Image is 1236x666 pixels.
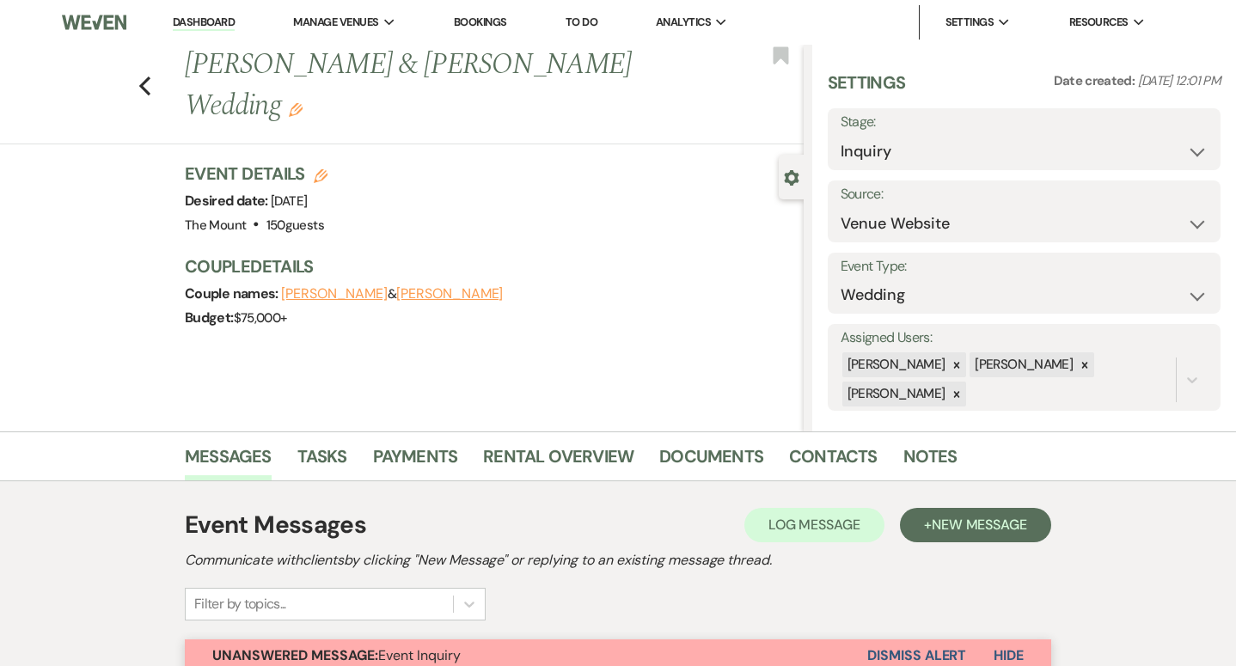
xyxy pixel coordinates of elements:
[185,284,281,302] span: Couple names:
[841,110,1208,135] label: Stage:
[828,70,906,108] h3: Settings
[945,14,994,31] span: Settings
[373,443,458,480] a: Payments
[185,254,786,278] h3: Couple Details
[266,217,324,234] span: 150 guests
[212,646,461,664] span: Event Inquiry
[659,443,763,480] a: Documents
[234,309,287,327] span: $75,000+
[173,15,235,31] a: Dashboard
[185,443,272,480] a: Messages
[784,168,799,185] button: Close lead details
[281,285,503,302] span: &
[185,45,673,126] h1: [PERSON_NAME] & [PERSON_NAME] Wedding
[789,443,878,480] a: Contacts
[842,382,948,406] div: [PERSON_NAME]
[454,15,507,29] a: Bookings
[932,516,1027,534] span: New Message
[396,287,503,301] button: [PERSON_NAME]
[994,646,1024,664] span: Hide
[185,309,234,327] span: Budget:
[656,14,711,31] span: Analytics
[271,192,307,210] span: [DATE]
[903,443,958,480] a: Notes
[185,550,1051,571] h2: Communicate with clients by clicking "New Message" or replying to an existing message thread.
[185,217,246,234] span: The Mount
[289,101,303,117] button: Edit
[841,326,1208,351] label: Assigned Users:
[185,192,271,210] span: Desired date:
[185,507,366,543] h1: Event Messages
[194,594,286,614] div: Filter by topics...
[900,508,1051,542] button: +New Message
[842,352,948,377] div: [PERSON_NAME]
[185,162,327,186] h3: Event Details
[297,443,347,480] a: Tasks
[281,287,388,301] button: [PERSON_NAME]
[293,14,378,31] span: Manage Venues
[1054,72,1138,89] span: Date created:
[768,516,860,534] span: Log Message
[841,254,1208,279] label: Event Type:
[212,646,378,664] strong: Unanswered Message:
[970,352,1075,377] div: [PERSON_NAME]
[483,443,633,480] a: Rental Overview
[841,182,1208,207] label: Source:
[62,4,126,40] img: Weven Logo
[1138,72,1221,89] span: [DATE] 12:01 PM
[566,15,597,29] a: To Do
[744,508,884,542] button: Log Message
[1069,14,1129,31] span: Resources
